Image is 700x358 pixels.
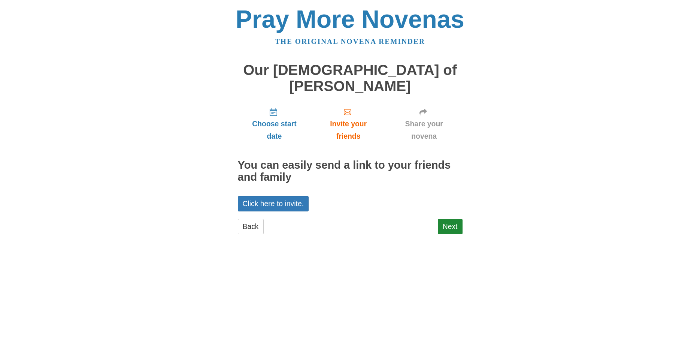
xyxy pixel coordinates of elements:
[318,118,378,142] span: Invite your friends
[311,102,385,146] a: Invite your friends
[393,118,455,142] span: Share your novena
[275,37,425,45] a: The original novena reminder
[238,102,311,146] a: Choose start date
[236,5,464,33] a: Pray More Novenas
[245,118,304,142] span: Choose start date
[238,62,463,94] h1: Our [DEMOGRAPHIC_DATA] of [PERSON_NAME]
[238,219,264,234] a: Back
[386,102,463,146] a: Share your novena
[238,159,463,183] h2: You can easily send a link to your friends and family
[438,219,463,234] a: Next
[238,196,309,211] a: Click here to invite.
